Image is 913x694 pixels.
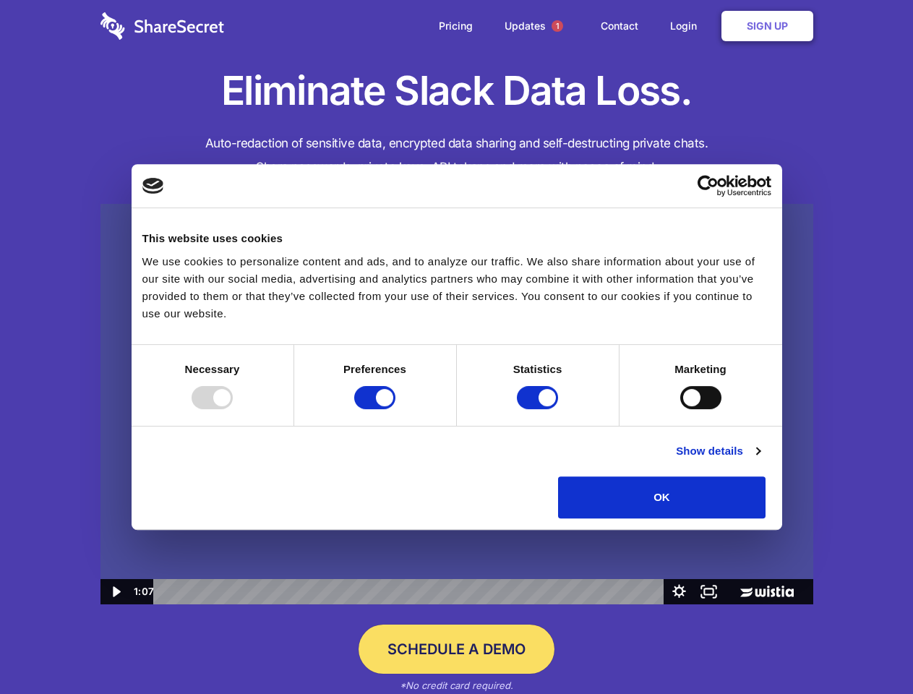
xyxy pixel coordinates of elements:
a: Sign Up [721,11,813,41]
a: Pricing [424,4,487,48]
img: logo-wordmark-white-trans-d4663122ce5f474addd5e946df7df03e33cb6a1c49d2221995e7729f52c070b2.svg [100,12,224,40]
img: logo [142,178,164,194]
button: OK [558,476,766,518]
a: Schedule a Demo [359,625,554,674]
button: Play Video [100,579,130,604]
strong: Necessary [185,363,240,375]
div: This website uses cookies [142,230,771,247]
h4: Auto-redaction of sensitive data, encrypted data sharing and self-destructing private chats. Shar... [100,132,813,179]
strong: Preferences [343,363,406,375]
button: Fullscreen [694,579,724,604]
button: Show settings menu [664,579,694,604]
div: Playbar [165,579,657,604]
strong: Marketing [674,363,726,375]
a: Show details [676,442,760,460]
h1: Eliminate Slack Data Loss. [100,65,813,117]
span: 1 [552,20,563,32]
div: We use cookies to personalize content and ads, and to analyze our traffic. We also share informat... [142,253,771,322]
a: Contact [586,4,653,48]
strong: Statistics [513,363,562,375]
img: Sharesecret [100,204,813,605]
a: Wistia Logo -- Learn More [724,579,813,604]
a: Usercentrics Cookiebot - opens in a new window [645,175,771,197]
em: *No credit card required. [400,680,513,691]
a: Login [656,4,719,48]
